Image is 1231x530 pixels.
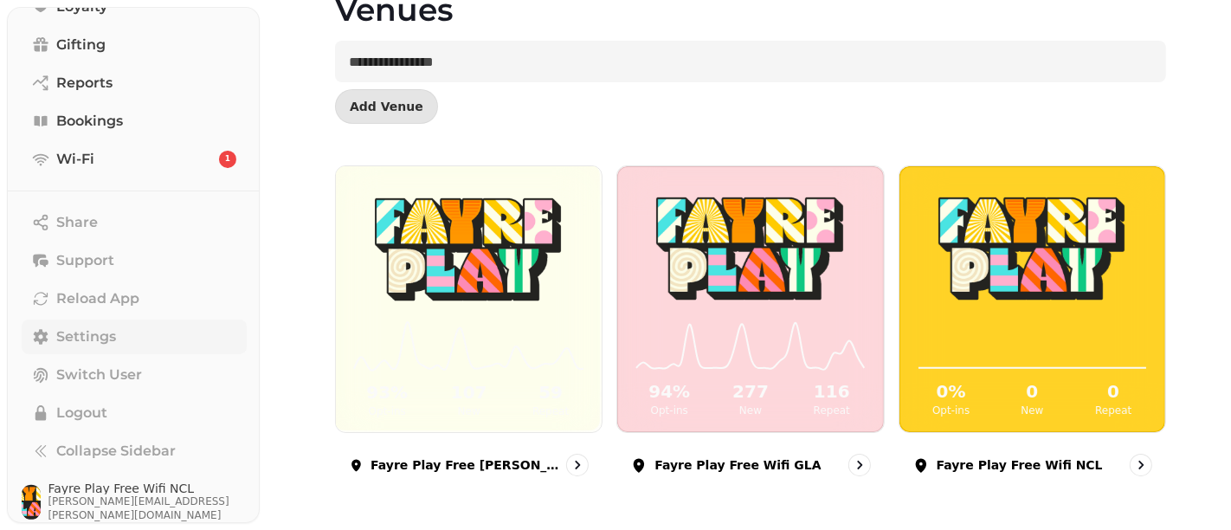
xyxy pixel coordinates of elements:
[56,212,98,233] span: Share
[56,250,114,271] span: Support
[851,456,868,474] svg: go to
[937,456,1103,474] p: Fayre Play Free Wifi NCL
[350,404,424,418] p: Opt-ins
[56,111,123,132] span: Bookings
[22,104,247,139] a: Bookings
[22,482,247,522] button: User avatarFayre Play Free Wifi NCL[PERSON_NAME][EMAIL_ADDRESS][PERSON_NAME][DOMAIN_NAME]
[431,380,506,404] h2: 107
[56,365,142,385] span: Switch User
[22,205,247,240] button: Share
[914,379,989,404] h2: 0 %
[616,165,884,490] a: Fayre Play Free Wifi GLA94%Opt-ins277New116RepeatFayre Play Free Wifi GLA
[22,281,247,316] button: Reload App
[995,379,1069,404] h2: 0
[632,404,706,417] p: Opt-ins
[795,404,869,417] p: Repeat
[56,73,113,94] span: Reports
[56,326,116,347] span: Settings
[899,165,1166,490] a: Fayre Play Free Wifi NCL0%Opt-ins0New0RepeatFayre Play Free Wifi NCL
[48,482,247,494] span: Fayre Play Free Wifi NCL
[654,456,821,474] p: Fayre Play Free Wifi GLA
[22,243,247,278] button: Support
[335,165,603,490] a: Fayre Play Free Wifi EDIFayre Play Free Wifi EDI93%Opt-ins107New59RepeatFayre Play Free [PERSON_N...
[652,192,850,303] img: Fayre Play Free Wifi GLA
[369,193,568,304] img: Fayre Play Free Wifi EDI
[56,403,107,423] span: Logout
[56,149,94,170] span: Wi-Fi
[48,494,247,522] span: [PERSON_NAME][EMAIL_ADDRESS][PERSON_NAME][DOMAIN_NAME]
[933,192,1131,303] img: Fayre Play Free Wifi NCL
[56,288,139,309] span: Reload App
[1076,404,1150,417] p: Repeat
[22,142,247,177] a: Wi-Fi1
[22,434,247,469] button: Collapse Sidebar
[56,35,106,55] span: Gifting
[795,379,869,404] h2: 116
[335,89,438,124] button: Add Venue
[569,456,586,474] svg: go to
[22,320,247,354] a: Settings
[1132,456,1150,474] svg: go to
[22,485,41,520] img: User avatar
[914,404,989,417] p: Opt-ins
[56,441,176,462] span: Collapse Sidebar
[431,404,506,418] p: New
[513,404,588,418] p: Repeat
[371,456,559,474] p: Fayre Play Free [PERSON_NAME]
[22,66,247,100] a: Reports
[350,100,423,113] span: Add Venue
[995,404,1069,417] p: New
[632,379,706,404] h2: 94 %
[513,380,588,404] h2: 59
[22,28,247,62] a: Gifting
[713,379,788,404] h2: 277
[225,153,230,165] span: 1
[1076,379,1150,404] h2: 0
[22,396,247,430] button: Logout
[713,404,788,417] p: New
[350,380,424,404] h2: 93 %
[22,358,247,392] button: Switch User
